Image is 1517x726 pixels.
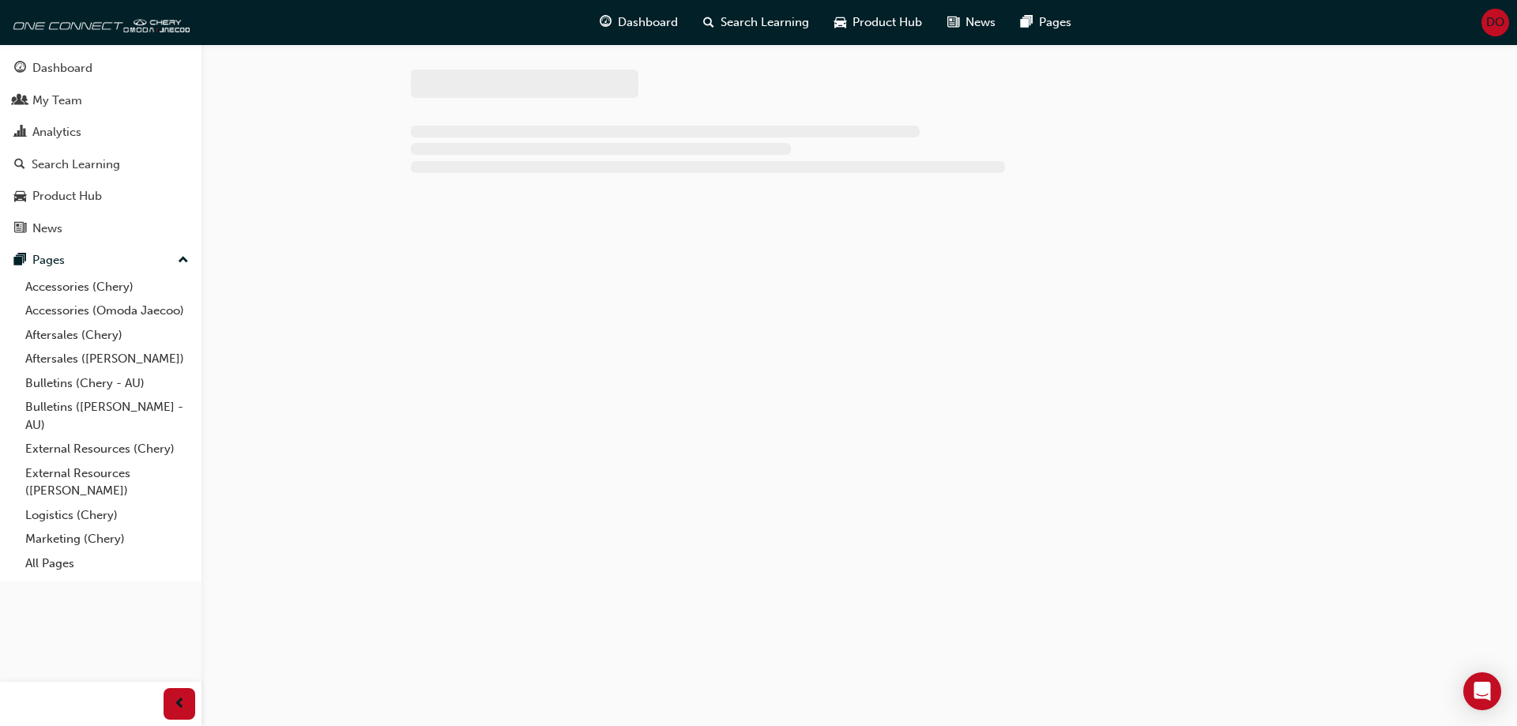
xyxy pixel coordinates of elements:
[14,94,26,108] span: people-icon
[19,371,195,396] a: Bulletins (Chery - AU)
[1039,13,1071,32] span: Pages
[19,395,195,437] a: Bulletins ([PERSON_NAME] - AU)
[703,13,714,32] span: search-icon
[19,299,195,323] a: Accessories (Omoda Jaecoo)
[32,220,62,238] div: News
[8,6,190,38] img: oneconnect
[32,187,102,205] div: Product Hub
[32,59,92,77] div: Dashboard
[6,54,195,83] a: Dashboard
[6,214,195,243] a: News
[19,551,195,576] a: All Pages
[14,158,25,172] span: search-icon
[19,437,195,461] a: External Resources (Chery)
[14,126,26,140] span: chart-icon
[1008,6,1084,39] a: pages-iconPages
[618,13,678,32] span: Dashboard
[32,156,120,174] div: Search Learning
[1481,9,1509,36] button: DO
[935,6,1008,39] a: news-iconNews
[966,13,996,32] span: News
[32,92,82,110] div: My Team
[721,13,809,32] span: Search Learning
[6,86,195,115] a: My Team
[1021,13,1033,32] span: pages-icon
[6,150,195,179] a: Search Learning
[600,13,612,32] span: guage-icon
[32,251,65,269] div: Pages
[1463,672,1501,710] div: Open Intercom Messenger
[174,694,186,714] span: prev-icon
[19,275,195,299] a: Accessories (Chery)
[6,182,195,211] a: Product Hub
[6,246,195,275] button: Pages
[19,503,195,528] a: Logistics (Chery)
[822,6,935,39] a: car-iconProduct Hub
[14,254,26,268] span: pages-icon
[32,123,81,141] div: Analytics
[14,190,26,204] span: car-icon
[947,13,959,32] span: news-icon
[19,527,195,551] a: Marketing (Chery)
[178,250,189,271] span: up-icon
[587,6,691,39] a: guage-iconDashboard
[14,222,26,236] span: news-icon
[14,62,26,76] span: guage-icon
[1486,13,1504,32] span: DO
[19,461,195,503] a: External Resources ([PERSON_NAME])
[6,118,195,147] a: Analytics
[691,6,822,39] a: search-iconSearch Learning
[19,347,195,371] a: Aftersales ([PERSON_NAME])
[19,323,195,348] a: Aftersales (Chery)
[834,13,846,32] span: car-icon
[6,51,195,246] button: DashboardMy TeamAnalyticsSearch LearningProduct HubNews
[853,13,922,32] span: Product Hub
